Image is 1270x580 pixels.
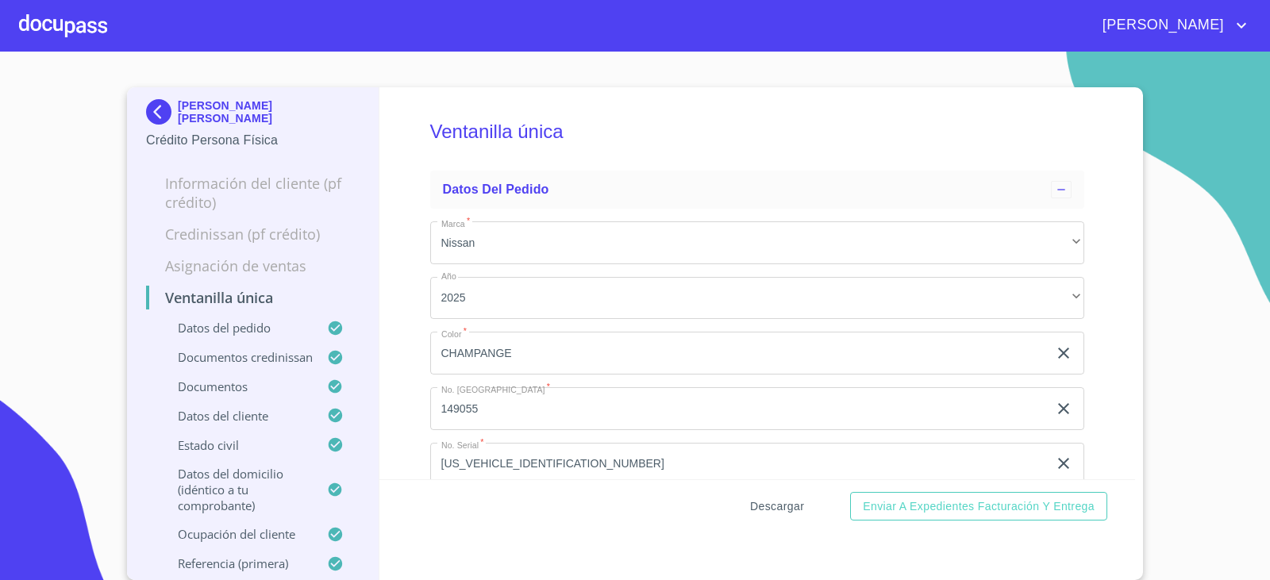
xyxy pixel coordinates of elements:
[1054,399,1073,418] button: clear input
[146,526,327,542] p: Ocupación del Cliente
[430,171,1085,209] div: Datos del pedido
[146,349,327,365] p: Documentos CrediNissan
[1054,344,1073,363] button: clear input
[430,277,1085,320] div: 2025
[146,466,327,513] p: Datos del domicilio (idéntico a tu comprobante)
[146,288,360,307] p: Ventanilla única
[443,182,549,196] span: Datos del pedido
[146,408,327,424] p: Datos del cliente
[744,492,810,521] button: Descargar
[850,492,1107,521] button: Enviar a Expedientes Facturación y Entrega
[178,99,360,125] p: [PERSON_NAME] [PERSON_NAME]
[1091,13,1251,38] button: account of current user
[146,99,178,125] img: Docupass spot blue
[1091,13,1232,38] span: [PERSON_NAME]
[146,174,360,212] p: Información del cliente (PF crédito)
[146,131,360,150] p: Crédito Persona Física
[146,225,360,244] p: Credinissan (PF crédito)
[146,320,327,336] p: Datos del pedido
[430,221,1085,264] div: Nissan
[146,256,360,275] p: Asignación de Ventas
[146,99,360,131] div: [PERSON_NAME] [PERSON_NAME]
[146,555,327,571] p: Referencia (primera)
[1054,454,1073,473] button: clear input
[863,497,1095,517] span: Enviar a Expedientes Facturación y Entrega
[146,437,327,453] p: Estado civil
[750,497,804,517] span: Descargar
[146,378,327,394] p: Documentos
[430,99,1085,164] h5: Ventanilla única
